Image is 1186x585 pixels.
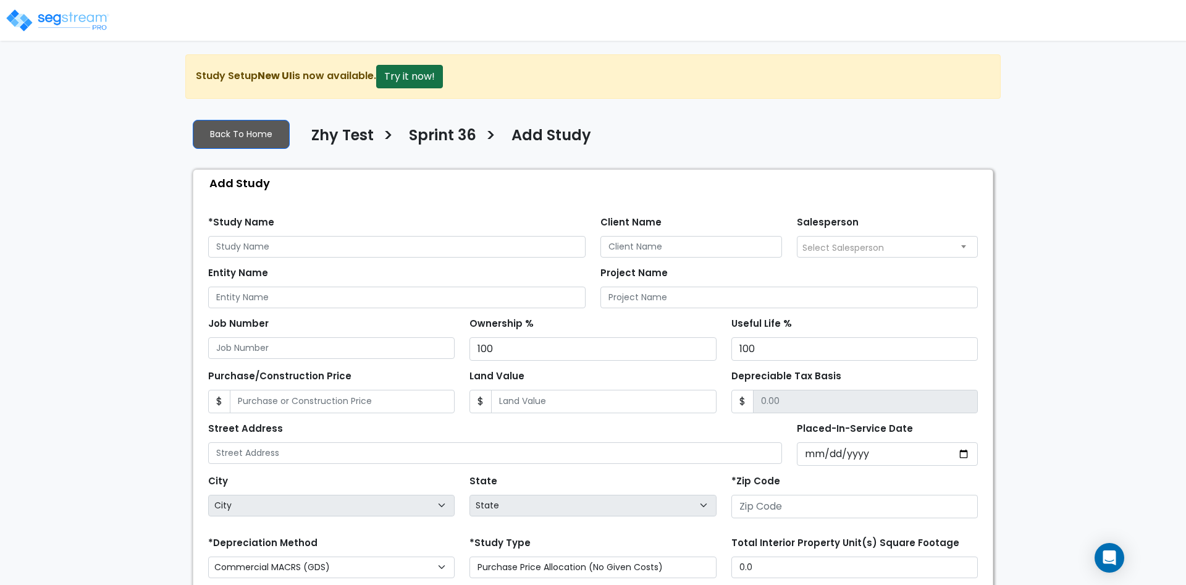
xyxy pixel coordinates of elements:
[731,557,978,578] input: total square foot
[400,127,476,153] a: Sprint 36
[469,390,492,413] span: $
[600,287,978,308] input: Project Name
[502,127,591,153] a: Add Study
[731,495,978,518] input: Zip Code
[376,65,443,88] button: Try it now!
[208,337,455,359] input: Job Number
[193,120,290,149] a: Back To Home
[200,170,993,196] div: Add Study
[753,390,978,413] input: 0.00
[469,369,524,384] label: Land Value
[208,442,782,464] input: Street Address
[486,125,496,149] h3: >
[731,369,841,384] label: Depreciable Tax Basis
[208,266,268,280] label: Entity Name
[797,216,859,230] label: Salesperson
[208,390,230,413] span: $
[208,317,269,331] label: Job Number
[1095,543,1124,573] div: Open Intercom Messenger
[208,422,283,436] label: Street Address
[311,127,374,148] h4: Zhy Test
[491,390,716,413] input: Land Value
[600,216,662,230] label: Client Name
[511,127,591,148] h4: Add Study
[208,236,586,258] input: Study Name
[383,125,393,149] h3: >
[731,536,959,550] label: Total Interior Property Unit(s) Square Footage
[230,390,455,413] input: Purchase or Construction Price
[208,369,351,384] label: Purchase/Construction Price
[258,69,292,83] strong: New UI
[600,236,782,258] input: Client Name
[469,474,497,489] label: State
[208,474,228,489] label: City
[731,390,754,413] span: $
[731,337,978,361] input: Useful Life %
[185,54,1001,99] div: Study Setup is now available.
[208,216,274,230] label: *Study Name
[409,127,476,148] h4: Sprint 36
[302,127,374,153] a: Zhy Test
[600,266,668,280] label: Project Name
[802,242,884,254] span: Select Salesperson
[208,536,318,550] label: *Depreciation Method
[5,8,110,33] img: logo_pro_r.png
[208,287,586,308] input: Entity Name
[731,317,792,331] label: Useful Life %
[469,317,534,331] label: Ownership %
[797,422,913,436] label: Placed-In-Service Date
[469,337,716,361] input: Ownership %
[469,536,531,550] label: *Study Type
[731,474,780,489] label: *Zip Code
